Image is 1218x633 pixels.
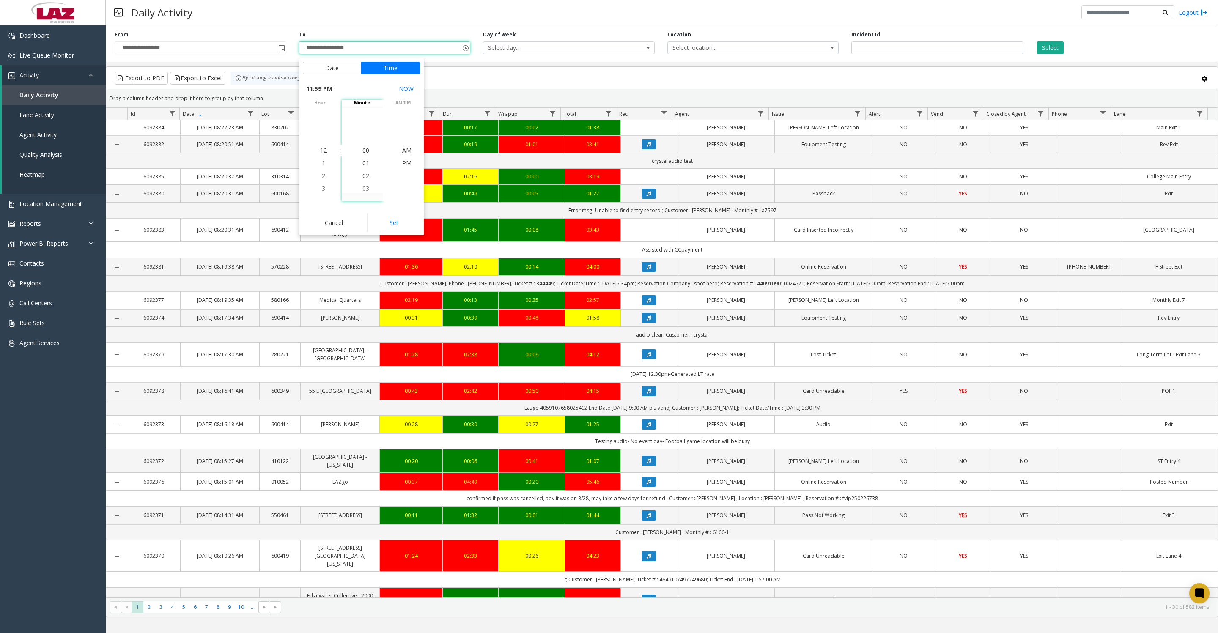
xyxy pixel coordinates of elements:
[504,226,559,234] div: 00:08
[19,151,62,159] span: Quality Analysis
[570,226,616,234] a: 03:43
[306,314,374,322] a: [PERSON_NAME]
[106,227,127,234] a: Collapse Details
[780,123,867,132] a: [PERSON_NAME] Left Location
[285,108,297,119] a: Lot Filter Menu
[106,422,127,428] a: Collapse Details
[1020,421,1028,428] span: YES
[570,189,616,197] div: 01:27
[361,62,420,74] button: Time tab
[1125,189,1213,197] a: Exit
[385,457,437,465] div: 00:20
[570,387,616,395] a: 04:15
[851,31,880,38] label: Incident Id
[19,239,68,247] span: Power BI Reports
[959,226,967,233] span: NO
[959,351,967,358] span: NO
[8,340,15,347] img: 'icon'
[504,296,559,304] a: 00:25
[132,140,175,148] a: 6092382
[385,296,437,304] a: 02:19
[970,108,981,119] a: Vend Filter Menu
[8,52,15,59] img: 'icon'
[265,140,295,148] a: 690414
[878,140,930,148] a: NO
[959,296,967,304] span: NO
[996,226,1052,234] a: NO
[959,263,967,270] span: YES
[504,263,559,271] a: 00:14
[277,42,286,54] span: Toggle popup
[1125,314,1213,322] a: Rev Entry
[878,173,930,181] a: NO
[482,108,493,119] a: Dur Filter Menu
[186,123,254,132] a: [DATE] 08:22:23 AM
[996,314,1052,322] a: YES
[265,457,295,465] a: 410122
[114,2,123,23] img: pageIcon
[570,263,616,271] div: 04:00
[878,296,930,304] a: NO
[265,263,295,271] a: 570228
[306,296,374,304] a: Medical Quarters
[127,327,1218,343] td: audio clear; Customer : crystal
[265,123,295,132] a: 830202
[186,173,254,181] a: [DATE] 08:20:37 AM
[132,226,175,234] a: 6092383
[996,189,1052,197] a: NO
[504,387,559,395] div: 00:50
[682,189,769,197] a: [PERSON_NAME]
[1125,123,1213,132] a: Main Exit 1
[186,314,254,322] a: [DATE] 08:17:34 AM
[1037,41,1064,54] button: Select
[1125,351,1213,359] a: Long Term Lot - Exit Lane 3
[959,173,967,180] span: NO
[996,173,1052,181] a: YES
[682,387,769,395] a: [PERSON_NAME]
[132,420,175,428] a: 6092373
[878,263,930,271] a: NO
[941,189,986,197] a: YES
[2,85,106,105] a: Daily Activity
[265,189,295,197] a: 600168
[504,351,559,359] a: 00:06
[306,387,374,395] a: 55 E [GEOGRAPHIC_DATA]
[132,314,175,322] a: 6092374
[780,351,867,359] a: Lost Ticket
[504,140,559,148] div: 01:01
[504,123,559,132] div: 00:02
[682,123,769,132] a: [PERSON_NAME]
[265,351,295,359] a: 280221
[127,400,1218,416] td: Lazgo 4059107658025492 End Date:[DATE] 9:00 AM plz vend; Customer : [PERSON_NAME]; Ticket Date/Ti...
[186,457,254,465] a: [DATE] 08:15:27 AM
[186,189,254,197] a: [DATE] 08:20:31 AM
[132,173,175,181] a: 6092385
[504,457,559,465] a: 00:41
[959,421,967,428] span: NO
[504,314,559,322] a: 00:48
[19,279,41,287] span: Regions
[127,153,1218,169] td: crystal audio test
[127,203,1218,218] td: Error msg- Unable to find entry record ; Customer : [PERSON_NAME] ; Monthly # : a7597
[19,131,57,139] span: Agent Activity
[1194,108,1206,119] a: Lane Filter Menu
[186,351,254,359] a: [DATE] 08:17:30 AM
[1020,141,1028,148] span: YES
[570,420,616,428] div: 01:25
[682,263,769,271] a: [PERSON_NAME]
[306,263,374,271] a: [STREET_ADDRESS]
[504,189,559,197] a: 00:05
[448,314,494,322] a: 00:39
[1035,108,1047,119] a: Closed by Agent Filter Menu
[570,314,616,322] div: 01:58
[106,264,127,271] a: Collapse Details
[1062,263,1114,271] a: [PHONE_NUMBER]
[570,296,616,304] div: 02:57
[19,31,50,39] span: Dashboard
[504,173,559,181] div: 00:00
[448,457,494,465] a: 00:06
[682,314,769,322] a: [PERSON_NAME]
[132,123,175,132] a: 6092384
